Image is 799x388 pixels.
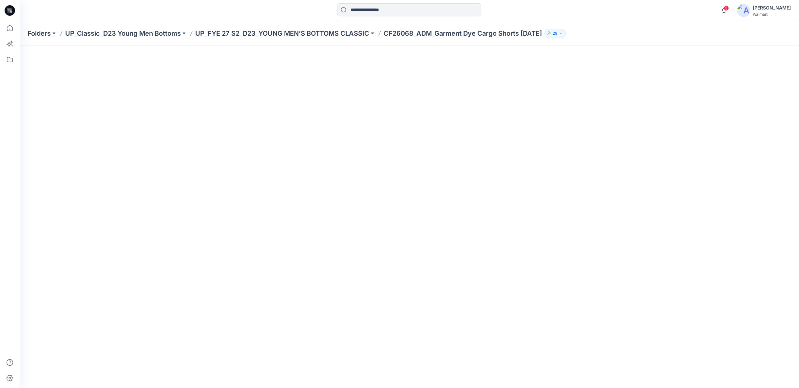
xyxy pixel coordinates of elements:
p: CF26068_ADM_Garment Dye Cargo Shorts [DATE] [384,29,542,38]
a: UP_FYE 27 S2_D23_YOUNG MEN’S BOTTOMS CLASSIC [195,29,369,38]
a: Folders [28,29,51,38]
a: UP_Classic_D23 Young Men Bottoms [65,29,181,38]
img: avatar [737,4,750,17]
div: Walmart [753,12,791,17]
div: [PERSON_NAME] [753,4,791,12]
iframe: edit-style [20,46,799,388]
p: 29 [553,30,558,37]
span: 3 [724,6,729,11]
button: 29 [544,29,566,38]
